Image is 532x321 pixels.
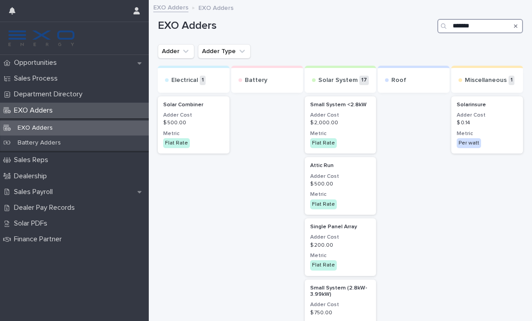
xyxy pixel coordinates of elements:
button: Adder [158,44,194,59]
p: $ 500.00 [310,181,371,187]
div: Flat Rate [310,138,337,148]
h3: Metric [163,130,224,137]
h3: Adder Cost [310,301,371,308]
p: Attic Run [310,163,371,169]
h3: Metric [310,191,371,198]
p: Small System <2.8kW [310,102,371,108]
p: Solarinsure [457,102,518,108]
p: Sales Reps [10,156,55,164]
p: 17 [359,76,369,85]
a: Attic RunAdder Cost$ 500.00MetricFlat Rate [305,157,376,215]
p: $ 500.00 [163,120,224,126]
p: $ 750.00 [310,310,371,316]
a: EXO Adders [153,2,188,12]
p: EXO Adders [10,124,60,132]
p: Miscellaneous [465,77,507,84]
input: Search [437,19,523,33]
p: Opportunities [10,59,64,67]
img: FKS5r6ZBThi8E5hshIGi [7,29,76,47]
p: Sales Payroll [10,188,60,196]
p: Dealership [10,172,54,181]
p: Solar Combiner [163,102,224,108]
p: Battery Adders [10,139,68,147]
p: $ 0.14 [457,120,518,126]
p: 1 [200,76,206,85]
div: Flat Rate [163,138,190,148]
a: Small System <2.8kWAdder Cost$ 2,000.00MetricFlat Rate [305,96,376,154]
p: Dealer Pay Records [10,203,82,212]
div: Flat Rate [310,199,337,209]
a: SolarinsureAdder Cost$ 0.14MetricPer watt [451,96,523,154]
p: $ 200.00 [310,242,371,249]
p: Solar System [318,77,358,84]
h3: Adder Cost [163,112,224,119]
a: Solar CombinerAdder Cost$ 500.00MetricFlat Rate [158,96,229,154]
p: $ 2,000.00 [310,120,371,126]
p: Finance Partner [10,235,69,244]
p: Electrical [171,77,198,84]
h3: Adder Cost [310,173,371,180]
p: EXO Adders [10,106,60,115]
p: Department Directory [10,90,90,99]
h3: Adder Cost [457,112,518,119]
h3: Adder Cost [310,234,371,241]
p: Solar PDFs [10,219,55,228]
h1: EXO Adders [158,19,434,32]
p: EXO Adders [198,2,234,12]
h3: Metric [310,130,371,137]
p: Small System (2.8kW-3.99kW) [310,285,371,298]
p: Battery [245,77,267,84]
h3: Adder Cost [310,112,371,119]
p: Roof [391,77,406,84]
button: Adder Type [198,44,251,59]
p: Sales Process [10,74,65,83]
p: Single Panel Array [310,224,371,230]
h3: Metric [310,252,371,259]
p: 1 [509,76,514,85]
div: Flat Rate [310,260,337,270]
div: Per watt [457,138,481,148]
h3: Metric [457,130,518,137]
a: Single Panel ArrayAdder Cost$ 200.00MetricFlat Rate [305,218,376,276]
